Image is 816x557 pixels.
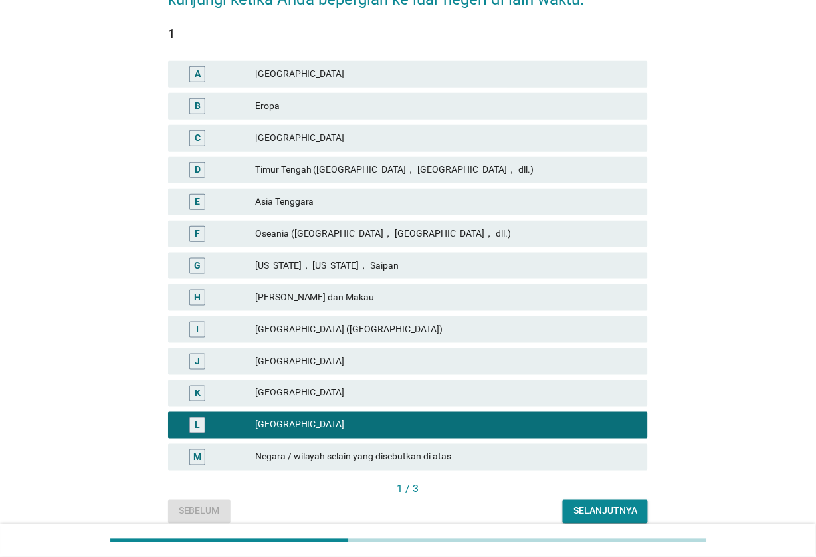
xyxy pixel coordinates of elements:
div: H [194,290,201,304]
div: Eropa [255,98,638,114]
div: Asia Tenggara [255,194,638,210]
div: I [196,322,199,336]
div: M [193,450,201,464]
div: Negara / wilayah selain yang disebutkan di atas [255,449,638,465]
div: [GEOGRAPHIC_DATA] [255,130,638,146]
div: [GEOGRAPHIC_DATA] [255,386,638,401]
div: E [195,195,200,209]
div: Timur Tengah ([GEOGRAPHIC_DATA]， [GEOGRAPHIC_DATA]， dll.) [255,162,638,178]
div: F [195,227,200,241]
div: C [195,131,201,145]
div: 1 / 3 [168,481,649,497]
div: [PERSON_NAME] dan Makau [255,290,638,306]
div: K [195,386,201,400]
div: A [195,67,201,81]
button: Selanjutnya [563,500,648,524]
div: [GEOGRAPHIC_DATA] ([GEOGRAPHIC_DATA]) [255,322,638,338]
div: Oseania ([GEOGRAPHIC_DATA]， [GEOGRAPHIC_DATA]， dll.) [255,226,638,242]
div: Selanjutnya [573,504,637,518]
div: B [195,99,201,113]
div: D [195,163,201,177]
div: [GEOGRAPHIC_DATA] [255,66,638,82]
div: 1 [168,25,649,43]
div: G [194,259,201,273]
div: [GEOGRAPHIC_DATA] [255,354,638,370]
div: J [195,354,200,368]
div: [GEOGRAPHIC_DATA] [255,417,638,433]
div: L [195,418,200,432]
div: [US_STATE]， [US_STATE]， Saipan [255,258,638,274]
